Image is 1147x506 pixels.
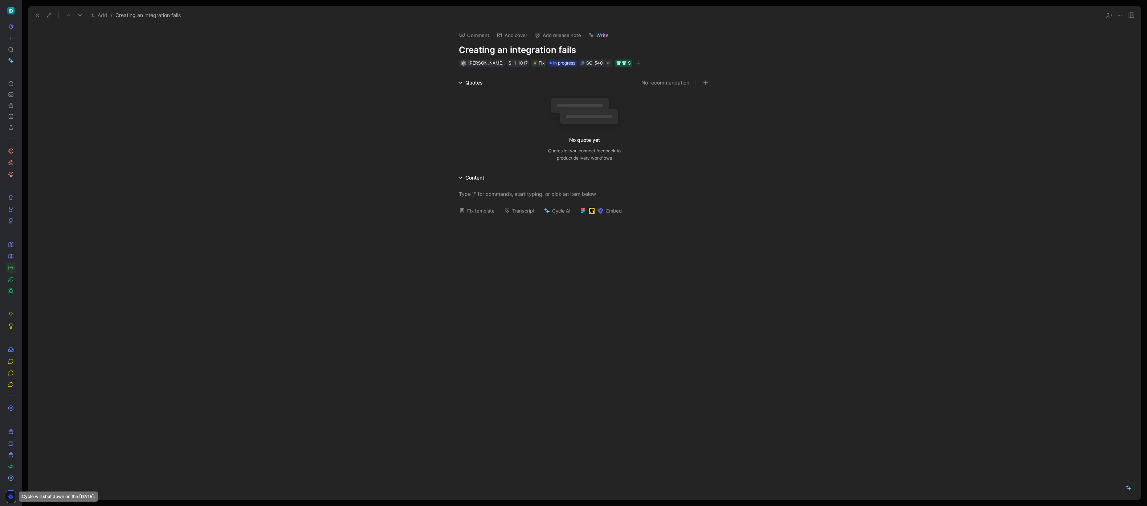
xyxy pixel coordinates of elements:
div: Fix [533,59,544,67]
div: No quote yet [569,136,600,144]
img: avatar [461,61,465,65]
div: SC-540 [586,59,603,67]
button: ShiftControl [6,6,16,16]
div: Content [456,173,487,182]
span: Write [596,32,609,38]
button: Add release note [531,30,584,40]
button: Add [89,11,109,20]
span: In progress [553,59,575,67]
button: Cycle AI [541,206,574,216]
div: Content [465,173,484,182]
div: Cycle will shut down on the [DATE]. [19,491,98,502]
button: Fix template [456,206,498,216]
h1: Creating an integration fails [459,44,710,56]
div: Quotes let you connect feedback to product delivery workflows [548,147,621,162]
button: No recommendation [641,78,689,87]
button: Comment [456,30,493,40]
div: Quotes [456,78,486,87]
div: In progress [548,59,577,67]
button: Write [585,30,612,40]
span: / [111,11,113,20]
div: Quotes [465,78,483,87]
span: [PERSON_NAME] [468,60,503,66]
button: Embed [577,206,625,216]
button: Add cover [493,30,531,40]
div: 👕👕 S [616,59,631,67]
span: Creating an integration fails [115,11,181,20]
div: 🪲Fix [531,59,546,67]
img: 🪲 [533,61,537,65]
div: SHI-1017 [509,59,528,67]
img: ShiftControl [7,7,15,15]
button: Transcript [501,206,538,216]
